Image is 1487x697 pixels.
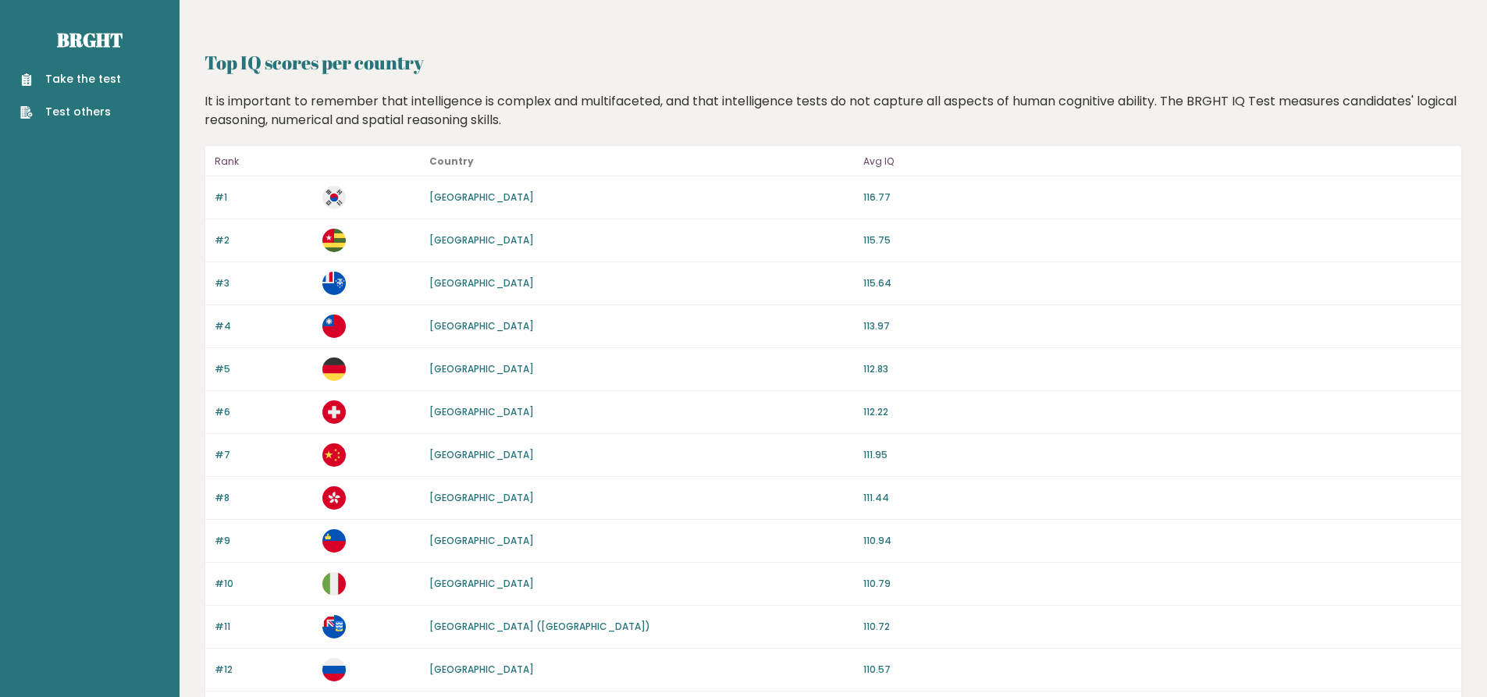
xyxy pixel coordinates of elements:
img: hk.svg [322,486,346,510]
p: 112.22 [863,405,1452,419]
p: #9 [215,534,313,548]
img: tw.svg [322,315,346,338]
a: Take the test [20,71,121,87]
a: Test others [20,104,121,120]
a: [GEOGRAPHIC_DATA] [429,233,534,247]
p: 110.79 [863,577,1452,591]
a: [GEOGRAPHIC_DATA] [429,534,534,547]
img: li.svg [322,529,346,553]
p: 110.57 [863,663,1452,677]
img: de.svg [322,357,346,381]
p: #5 [215,362,313,376]
p: 116.77 [863,190,1452,204]
p: #11 [215,620,313,634]
img: tf.svg [322,272,346,295]
p: 112.83 [863,362,1452,376]
a: [GEOGRAPHIC_DATA] [429,190,534,204]
p: #12 [215,663,313,677]
p: 111.44 [863,491,1452,505]
img: ru.svg [322,658,346,681]
b: Country [429,155,474,168]
div: It is important to remember that intelligence is complex and multifaceted, and that intelligence ... [199,92,1468,130]
a: [GEOGRAPHIC_DATA] [429,577,534,590]
a: [GEOGRAPHIC_DATA] [429,448,534,461]
a: [GEOGRAPHIC_DATA] [429,405,534,418]
p: #10 [215,577,313,591]
p: #1 [215,190,313,204]
p: 110.94 [863,534,1452,548]
a: [GEOGRAPHIC_DATA] [429,362,534,375]
a: [GEOGRAPHIC_DATA] [429,319,534,332]
p: #6 [215,405,313,419]
p: Avg IQ [863,152,1452,171]
p: Rank [215,152,313,171]
p: 111.95 [863,448,1452,462]
img: kr.svg [322,186,346,209]
p: #8 [215,491,313,505]
img: it.svg [322,572,346,596]
a: [GEOGRAPHIC_DATA] [429,663,534,676]
p: 115.64 [863,276,1452,290]
a: Brght [57,27,123,52]
img: cn.svg [322,443,346,467]
a: [GEOGRAPHIC_DATA] [429,276,534,290]
h2: Top IQ scores per country [205,48,1462,76]
img: fk.svg [322,615,346,638]
p: #2 [215,233,313,247]
p: 113.97 [863,319,1452,333]
p: 110.72 [863,620,1452,634]
p: #7 [215,448,313,462]
a: [GEOGRAPHIC_DATA] ([GEOGRAPHIC_DATA]) [429,620,650,633]
p: #4 [215,319,313,333]
a: [GEOGRAPHIC_DATA] [429,491,534,504]
img: ch.svg [322,400,346,424]
img: tg.svg [322,229,346,252]
p: #3 [215,276,313,290]
p: 115.75 [863,233,1452,247]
